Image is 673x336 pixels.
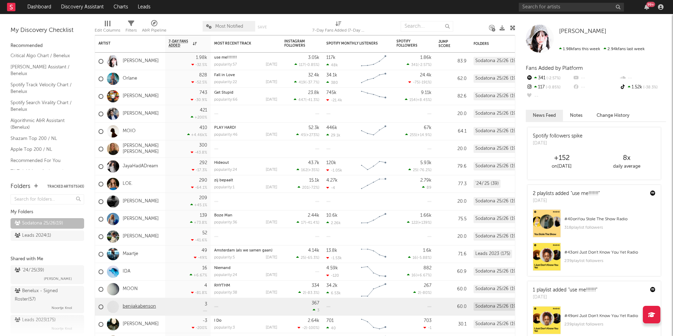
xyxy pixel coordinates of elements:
[123,269,130,275] a: IDA
[191,98,207,102] div: -30.9 %
[299,63,305,67] span: 117
[214,73,235,77] a: Fall in Love
[474,74,519,83] div: Sodatona 25/26 (19)
[358,88,389,105] svg: Chart title
[528,209,661,243] a: #40onYou Stole The Show Radio318playlist followers
[529,154,594,162] div: +152
[200,108,207,113] div: 421
[358,210,389,228] svg: Chart title
[266,273,277,277] div: [DATE]
[214,73,277,77] div: Fall in Love
[301,221,305,225] span: 17
[439,197,467,206] div: 20.0
[312,26,365,35] div: 7-Day Fans Added (7-Day Fans Added)
[123,321,159,327] a: [PERSON_NAME]
[421,90,431,95] div: 9.11k
[11,52,77,60] a: Critical Algo Chart / Benelux
[266,98,277,102] div: [DATE]
[423,266,431,270] div: 882
[409,98,416,102] span: 154
[47,185,84,188] button: Tracked Artists(43)
[306,256,318,260] span: -65.3 %
[526,74,572,83] div: 341
[214,56,277,60] div: use me!!!!!!!
[407,220,431,225] div: ( )
[214,266,231,270] a: Niemand
[298,98,305,102] span: 447
[417,274,430,277] span: +6.67 %
[196,55,207,60] div: 1.98k
[123,143,162,155] a: [PERSON_NAME] [PERSON_NAME]
[296,255,319,260] div: ( )
[420,161,431,165] div: 5.93k
[563,110,590,121] button: Notes
[294,98,319,102] div: ( )
[191,80,207,85] div: -52.5 %
[266,221,277,224] div: [DATE]
[199,196,207,200] div: 209
[405,133,431,137] div: ( )
[266,256,277,260] div: [DATE]
[214,179,277,182] div: zij bepaalt
[308,90,319,95] div: 23.8k
[413,168,417,172] span: 25
[439,250,467,258] div: 71.6
[423,248,431,253] div: 1.6k
[424,126,431,130] div: 67k
[358,281,389,298] svg: Chart title
[191,290,207,295] div: -81.8 %
[559,28,606,34] span: [PERSON_NAME]
[408,80,431,85] div: ( )
[214,80,237,84] div: popularity: 22
[526,83,572,92] div: 117
[199,143,207,148] div: 300
[408,168,431,172] div: ( )
[301,256,305,260] span: 25
[312,18,365,38] div: 7-Day Fans Added (7-Day Fans Added)
[474,145,519,153] div: Sodatona 25/26 (19)
[474,215,519,223] div: Sodatona 25/26 (19)
[125,18,137,38] div: Filters
[125,26,137,35] div: Filters
[564,312,655,320] div: # 49 on I Just Don't Know You Yet Radio
[294,80,319,85] div: ( )
[646,2,655,7] div: 99 +
[310,186,318,190] span: -72 %
[439,285,467,294] div: 60.0
[266,63,277,67] div: [DATE]
[533,197,600,204] div: [DATE]
[11,146,77,153] a: Apple Top 200 / NL
[439,75,467,83] div: 62.0
[396,39,421,48] div: Spotify Followers
[326,256,342,260] div: -1.53k
[533,287,597,294] div: 1 playlist added
[326,90,336,95] div: 745k
[214,133,238,137] div: popularity: 46
[191,238,207,242] div: -41.6 %
[187,133,207,137] div: +4.46k %
[15,287,78,304] div: Benelux - Signed Roster ( 57 )
[298,185,319,190] div: ( )
[298,290,319,295] div: ( )
[326,80,338,85] div: 380
[439,215,467,223] div: 75.5
[474,267,519,276] div: Sodatona 25/26 (19)
[564,248,655,257] div: # 43 on I Just Don't Know You Yet Radio
[190,220,207,225] div: +73.8 %
[405,98,431,102] div: ( )
[191,185,207,190] div: -64.1 %
[308,161,319,165] div: 43.7k
[519,3,624,12] input: Search for artists
[190,203,207,207] div: +45.1 %
[266,80,277,84] div: [DATE]
[326,98,342,102] div: -21.4k
[296,133,319,137] div: ( )
[11,157,77,164] a: Recommended For You
[474,109,519,118] div: Sodatona 25/26 (19)
[15,219,63,228] div: Sodatona 25/26 ( 19 )
[439,57,467,66] div: 83.9
[408,255,431,260] div: ( )
[214,221,237,224] div: popularity: 36
[474,127,519,135] div: Sodatona 25/26 (19)
[358,53,389,70] svg: Chart title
